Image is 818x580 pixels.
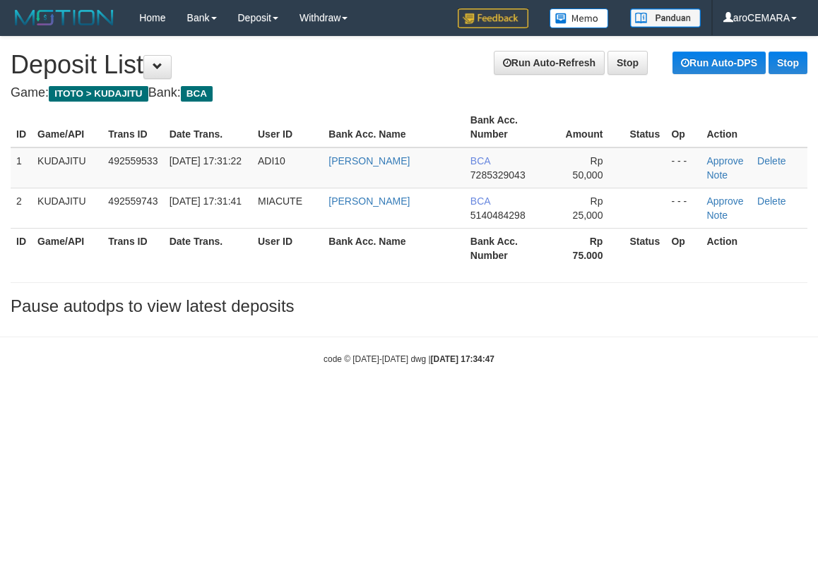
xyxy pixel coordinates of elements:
th: ID [11,107,32,147]
a: Stop [769,52,807,74]
th: Status [624,107,665,147]
span: [DATE] 17:31:41 [170,195,242,207]
a: [PERSON_NAME] [328,195,410,207]
th: Bank Acc. Number [465,107,553,147]
small: code © [DATE]-[DATE] dwg | [324,354,494,364]
a: Run Auto-Refresh [494,51,605,75]
span: Rp 25,000 [573,195,603,221]
th: Game/API [32,228,102,268]
img: Button%20Memo.svg [550,8,609,28]
span: [DATE] 17:31:22 [170,155,242,167]
span: ADI10 [258,155,285,167]
th: Trans ID [102,228,163,268]
span: 492559743 [108,195,158,207]
th: Op [665,107,701,147]
a: Approve [707,155,744,167]
span: 492559533 [108,155,158,167]
span: ITOTO > KUDAJITU [49,86,148,102]
img: panduan.png [630,8,701,28]
th: Bank Acc. Name [323,107,465,147]
td: KUDAJITU [32,188,102,228]
span: 5140484298 [470,210,526,221]
a: Approve [707,195,744,207]
th: Trans ID [102,107,163,147]
td: - - - [665,188,701,228]
h1: Deposit List [11,51,807,79]
th: Action [701,228,808,268]
th: Action [701,107,808,147]
span: BCA [470,155,490,167]
span: Rp 50,000 [573,155,603,181]
a: [PERSON_NAME] [328,155,410,167]
th: Amount [553,107,624,147]
th: Date Trans. [164,107,252,147]
th: Status [624,228,665,268]
img: MOTION_logo.png [11,7,118,28]
a: Note [707,210,728,221]
th: User ID [252,228,323,268]
span: BCA [181,86,213,102]
a: Delete [757,195,786,207]
h4: Game: Bank: [11,86,807,100]
td: 1 [11,147,32,188]
th: ID [11,228,32,268]
th: Bank Acc. Name [323,228,465,268]
a: Run Auto-DPS [672,52,766,74]
span: 7285329043 [470,169,526,181]
th: User ID [252,107,323,147]
td: KUDAJITU [32,147,102,188]
th: Op [665,228,701,268]
td: - - - [665,147,701,188]
h3: Pause autodps to view latest deposits [11,297,807,315]
span: BCA [470,195,490,207]
th: Game/API [32,107,102,147]
td: 2 [11,188,32,228]
a: Delete [757,155,786,167]
th: Date Trans. [164,228,252,268]
span: MIACUTE [258,195,302,207]
img: Feedback.jpg [458,8,528,28]
a: Note [707,169,728,181]
strong: [DATE] 17:34:47 [431,354,494,364]
th: Bank Acc. Number [465,228,553,268]
th: Rp 75.000 [553,228,624,268]
a: Stop [607,51,648,75]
